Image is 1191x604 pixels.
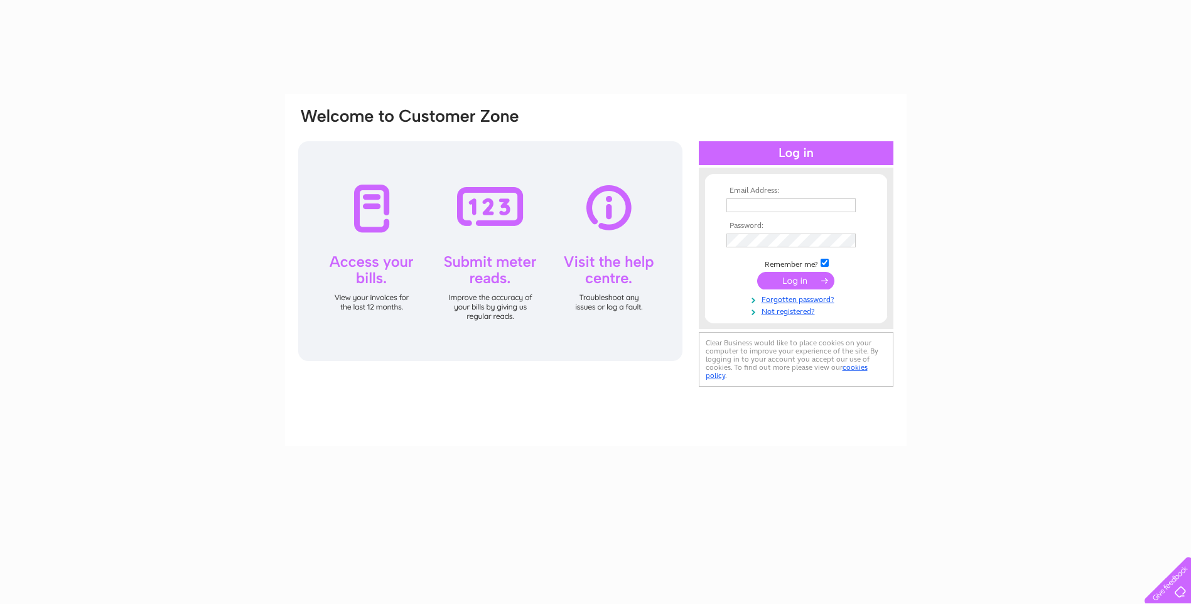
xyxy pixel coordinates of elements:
[726,293,869,305] a: Forgotten password?
[699,332,893,387] div: Clear Business would like to place cookies on your computer to improve your experience of the sit...
[723,186,869,195] th: Email Address:
[706,363,868,380] a: cookies policy
[726,305,869,316] a: Not registered?
[757,272,834,289] input: Submit
[723,222,869,230] th: Password:
[723,257,869,269] td: Remember me?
